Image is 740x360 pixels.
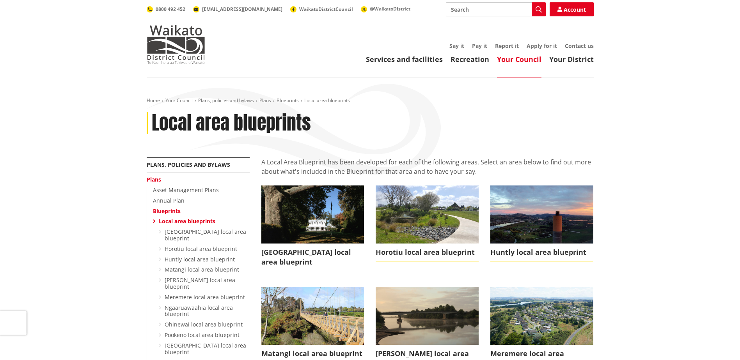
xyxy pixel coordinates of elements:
[165,266,239,273] a: Matangi local area blueprint
[446,2,546,16] input: Search input
[165,321,243,328] a: Ohinewai local area blueprint
[198,97,254,104] a: Plans, policies and bylaws
[152,112,311,134] h1: Local area blueprints
[202,6,282,12] span: [EMAIL_ADDRESS][DOMAIN_NAME]
[376,185,479,243] img: photo-horotiu
[147,161,230,168] a: Plans, policies and bylaws
[376,185,479,261] a: photo-horotiu Horotiu local area blueprint
[299,6,353,12] span: WaikatoDistrictCouncil
[165,256,235,263] a: Huntly local area blueprint
[165,228,246,242] a: [GEOGRAPHIC_DATA] local area blueprint
[304,97,350,104] span: Local area blueprints
[259,97,271,104] a: Plans
[147,6,185,12] a: 0800 492 452
[147,97,160,104] a: Home
[370,5,410,12] span: @WaikatoDistrict
[490,287,593,344] img: photo-meremere
[376,244,479,261] span: Horotiu local area blueprint
[376,287,479,344] img: photo-mercer
[449,42,464,49] a: Say it
[550,2,594,16] a: Account
[165,342,246,356] a: [GEOGRAPHIC_DATA] local area blueprint
[261,244,364,271] span: [GEOGRAPHIC_DATA] local area blueprint
[277,97,299,104] a: Blueprints
[366,55,443,64] a: Services and facilities
[261,185,364,243] img: Woodlands
[472,42,487,49] a: Pay it
[261,185,364,271] a: Woodlands located in Gordonton [GEOGRAPHIC_DATA] local area blueprint
[165,276,235,290] a: [PERSON_NAME] local area blueprint
[165,331,240,339] a: Pookeno local area blueprint
[153,186,219,194] a: Asset Management Plans
[290,6,353,12] a: WaikatoDistrictCouncil
[261,157,594,185] div: A Local Area Blueprint has been developed for each of the following areas. Select an area below t...
[490,244,593,261] span: Huntly local area blueprint
[451,55,489,64] a: Recreation
[159,217,215,225] a: Local area blueprints
[565,42,594,49] a: Contact us
[361,5,410,12] a: @WaikatoDistrict
[165,97,193,104] a: Your Council
[549,55,594,64] a: Your District
[147,25,205,64] img: Waikato District Council - Te Kaunihera aa Takiwaa o Waikato
[165,245,237,252] a: Horotiu local area blueprint
[261,287,364,344] img: photo-matangi
[153,207,181,215] a: Blueprints
[497,55,541,64] a: Your Council
[495,42,519,49] a: Report it
[527,42,557,49] a: Apply for it
[153,197,185,204] a: Annual Plan
[156,6,185,12] span: 0800 492 452
[165,304,233,318] a: Ngaaruawaahia local area blueprint
[490,185,593,261] a: photo-huntly Huntly local area blueprint
[193,6,282,12] a: [EMAIL_ADDRESS][DOMAIN_NAME]
[147,176,161,183] a: Plans
[490,185,593,243] img: photo-huntly
[147,97,594,104] nav: breadcrumb
[165,293,245,301] a: Meremere local area blueprint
